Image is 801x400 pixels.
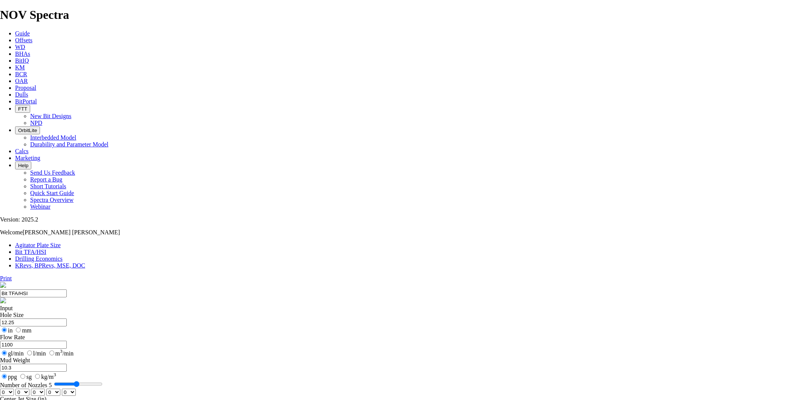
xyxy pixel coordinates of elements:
input: gl/min [2,351,7,355]
sup: 3 [54,372,56,377]
a: Spectra Overview [30,197,74,203]
input: m3/min [49,351,54,355]
a: KRevs, BPRevs, MSE, DOC [15,262,85,269]
a: Guide [15,30,30,37]
a: Send Us Feedback [30,169,75,176]
a: Agitator Plate Size [15,242,61,248]
a: BHAs [15,51,30,57]
label: m /min [48,350,74,357]
a: BitPortal [15,98,37,105]
span: Help [18,163,28,168]
a: Webinar [30,203,51,210]
a: BCR [15,71,27,77]
a: KM [15,64,25,71]
a: Dulls [15,91,28,98]
span: OrbitLite [18,128,37,133]
label: kg/m [33,374,56,380]
input: mm [16,328,21,332]
sup: 3 [60,349,63,354]
a: WD [15,44,25,50]
a: Offsets [15,37,32,43]
a: BitIQ [15,57,29,64]
span: FTT [18,106,27,112]
a: Calcs [15,148,29,154]
a: New Bit Designs [30,113,71,119]
a: Bit TFA/HSI [15,249,46,255]
a: NPD [30,120,42,126]
a: Proposal [15,85,36,91]
input: kg/m3 [35,374,40,379]
input: sg [20,374,25,379]
a: Interbedded Model [30,134,76,141]
label: mm [14,327,31,334]
a: Drilling Economics [15,255,63,262]
span: [PERSON_NAME] [PERSON_NAME] [23,229,120,235]
a: OAR [15,78,28,84]
button: OrbitLite [15,126,40,134]
input: ppg [2,374,7,379]
a: Short Tutorials [30,183,66,189]
button: FTT [15,105,30,113]
input: l/min [27,351,32,355]
a: Marketing [15,155,40,161]
a: Quick Start Guide [30,190,74,196]
a: Report a Bug [30,176,62,183]
button: Help [15,162,31,169]
label: l/min [25,350,46,357]
a: Durability and Parameter Model [30,141,109,148]
label: sg [18,374,32,380]
input: in [2,328,7,332]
